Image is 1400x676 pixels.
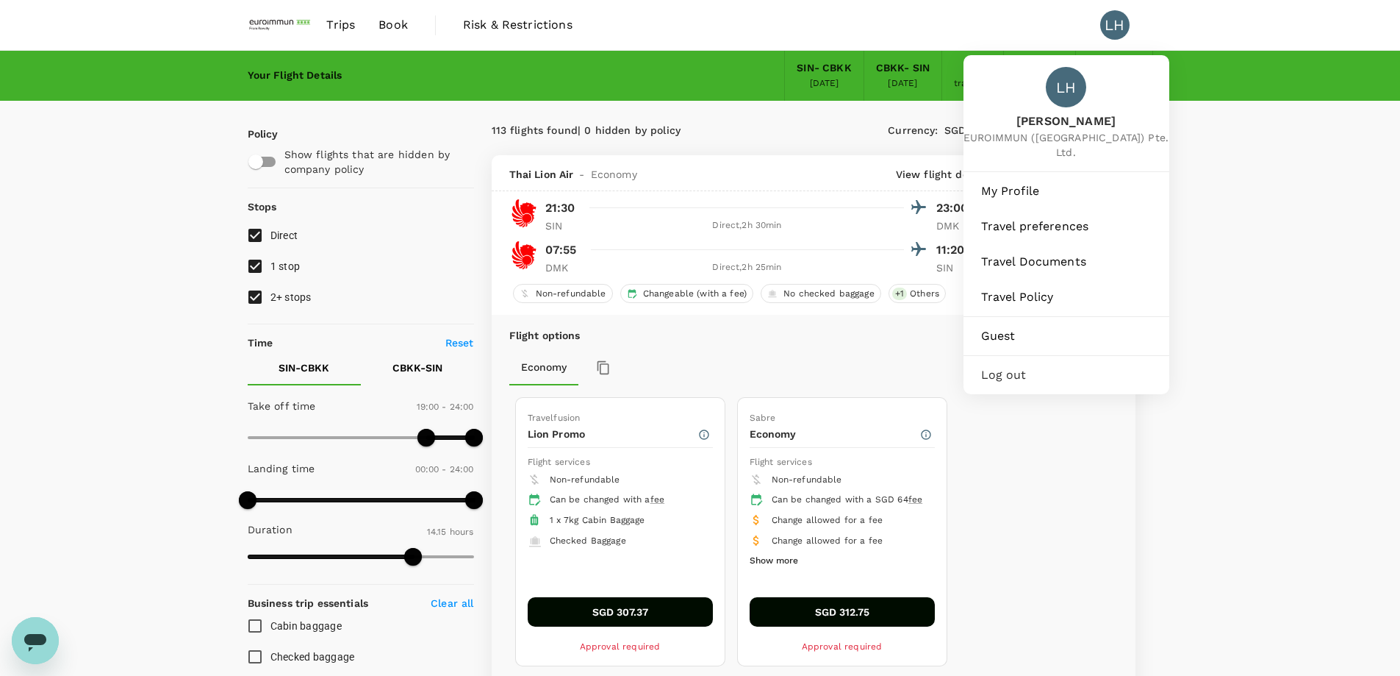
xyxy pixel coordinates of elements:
[550,474,620,485] span: Non-refundable
[463,16,572,34] span: Risk & Restrictions
[545,218,582,233] p: SIN
[248,399,316,413] p: Take off time
[981,218,1152,235] span: Travel preferences
[969,246,1163,278] a: Travel Documents
[750,457,812,467] span: Flight services
[392,360,442,375] p: CBKK - SIN
[969,359,1163,391] div: Log out
[248,522,292,537] p: Duration
[936,199,973,217] p: 23:00
[981,366,1152,384] span: Log out
[650,494,664,505] span: fee
[620,284,753,303] div: Changeable (with a fee)
[550,493,701,508] div: Can be changed with a
[415,464,474,474] span: 00:00 - 24:00
[528,413,581,423] span: Travelfusion
[969,320,1163,352] a: Guest
[550,536,626,546] span: Checked Baggage
[637,288,753,300] span: Changeable (with a fee)
[750,427,919,441] p: Economy
[248,335,273,350] p: Time
[530,288,612,300] span: Non-refundable
[279,360,329,375] p: SIN - CBKK
[936,241,973,259] p: 11:20
[270,230,298,241] span: Direct
[981,182,1152,200] span: My Profile
[378,16,408,34] span: Book
[969,210,1163,243] a: Travel preferences
[270,291,312,303] span: 2+ stops
[896,167,991,182] p: View flight details
[248,9,315,41] img: EUROIMMUN (South East Asia) Pte. Ltd.
[12,617,59,664] iframe: Button to launch messaging window
[876,60,930,77] div: CBKK - SIN
[573,167,590,182] span: -
[591,260,904,275] div: Direct , 2h 25min
[936,218,973,233] p: DMK
[270,260,301,272] span: 1 stop
[431,596,473,611] p: Clear all
[248,201,277,213] strong: Stops
[545,199,575,217] p: 21:30
[963,113,1169,130] span: [PERSON_NAME]
[550,515,645,525] span: 1 x 7kg Cabin Baggage
[509,241,539,270] img: SL
[772,493,923,508] div: Can be changed with a SGD 64
[591,167,637,182] span: Economy
[981,253,1152,271] span: Travel Documents
[284,147,464,177] p: Show flights that are hidden by company policy
[750,413,776,423] span: Sabre
[509,199,539,228] img: SL
[417,402,474,412] span: 19:00 - 24:00
[270,620,342,632] span: Cabin baggage
[427,527,474,537] span: 14.15 hours
[248,461,315,476] p: Landing time
[1100,10,1130,40] div: LH
[509,350,578,385] button: Economy
[797,60,851,77] div: SIN - CBKK
[954,77,991,91] div: traveller
[963,130,1169,160] span: EUROIMMUN ([GEOGRAPHIC_DATA]) Pte. Ltd.
[528,457,590,467] span: Flight services
[750,552,798,571] button: Show more
[248,127,261,141] p: Policy
[545,260,582,275] p: DMK
[591,218,904,233] div: Direct , 2h 30min
[492,123,814,139] div: 113 flights found | 0 hidden by policy
[513,284,613,303] div: Non-refundable
[445,335,474,350] p: Reset
[810,77,839,91] div: [DATE]
[509,167,574,182] span: Thai Lion Air
[904,288,945,300] span: Others
[761,284,881,303] div: No checked baggage
[545,241,577,259] p: 07:55
[778,288,880,300] span: No checked baggage
[969,175,1163,207] a: My Profile
[1046,67,1086,107] div: LH
[248,597,369,609] strong: Business trip essentials
[888,123,938,139] span: Currency :
[981,288,1152,306] span: Travel Policy
[528,597,713,627] button: SGD 307.37
[889,284,946,303] div: +1Others
[936,260,973,275] p: SIN
[892,288,907,300] span: + 1
[981,327,1152,345] span: Guest
[969,281,1163,313] a: Travel Policy
[326,16,355,34] span: Trips
[270,651,355,663] span: Checked baggage
[509,328,581,343] p: Flight options
[908,494,922,505] span: fee
[772,536,883,546] span: Change allowed for a fee
[528,427,697,441] p: Lion Promo
[802,641,883,652] span: Approval required
[772,515,883,525] span: Change allowed for a fee
[750,597,935,627] button: SGD 312.75
[248,68,342,84] div: Your Flight Details
[580,641,661,652] span: Approval required
[888,77,917,91] div: [DATE]
[772,474,842,485] span: Non-refundable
